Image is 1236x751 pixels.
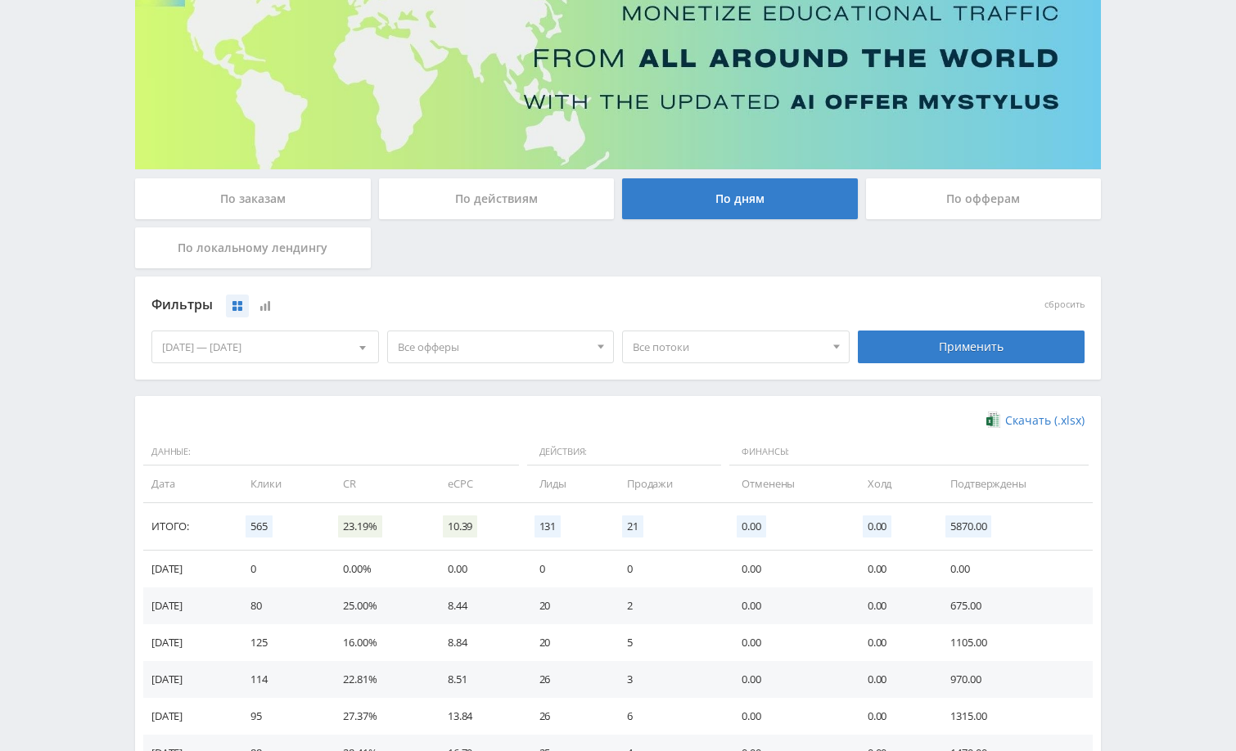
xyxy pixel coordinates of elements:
td: 0.00 [851,587,935,624]
td: [DATE] [143,624,234,661]
td: CR [327,465,431,502]
div: Фильтры [151,293,850,317]
td: 0.00 [725,587,850,624]
td: 20 [523,587,611,624]
td: Холд [851,465,935,502]
td: 0.00 [851,661,935,698]
td: 27.37% [327,698,431,735]
td: 26 [523,698,611,735]
td: Подтверждены [934,465,1093,502]
td: Продажи [611,465,725,502]
td: 8.44 [431,587,523,624]
td: 6 [611,698,725,735]
div: [DATE] — [DATE] [152,331,378,362]
td: 8.84 [431,624,523,661]
td: 0.00 [431,551,523,587]
td: 22.81% [327,661,431,698]
td: [DATE] [143,698,234,735]
div: Применить [858,331,1085,363]
span: Все потоки [633,331,824,362]
td: 114 [234,661,327,698]
span: 565 [246,515,273,537]
td: 13.84 [431,698,523,735]
td: 8.51 [431,661,523,698]
td: 25.00% [327,587,431,624]
td: Итого: [143,503,234,551]
div: По дням [622,178,858,219]
td: 0 [234,551,327,587]
td: 1105.00 [934,624,1093,661]
span: 131 [535,515,562,537]
td: [DATE] [143,551,234,587]
td: eCPC [431,465,523,502]
td: 0.00 [851,551,935,587]
span: 5870.00 [945,515,991,537]
div: По действиям [379,178,615,219]
td: 0.00 [725,551,850,587]
td: 2 [611,587,725,624]
td: 1315.00 [934,698,1093,735]
td: 970.00 [934,661,1093,698]
a: Скачать (.xlsx) [986,412,1085,429]
td: 0.00 [934,551,1093,587]
td: 26 [523,661,611,698]
td: Отменены [725,465,850,502]
td: Клики [234,465,327,502]
td: 0.00 [725,624,850,661]
td: 20 [523,624,611,661]
td: 0.00 [725,661,850,698]
td: 95 [234,698,327,735]
span: Скачать (.xlsx) [1005,414,1085,427]
td: Дата [143,465,234,502]
div: По офферам [866,178,1102,219]
span: 21 [622,515,643,537]
td: 125 [234,624,327,661]
td: 80 [234,587,327,624]
span: 0.00 [863,515,891,537]
td: 0 [523,551,611,587]
td: 5 [611,624,725,661]
span: Все офферы [398,331,589,362]
span: 10.39 [443,515,477,537]
td: 3 [611,661,725,698]
button: сбросить [1044,299,1085,310]
td: Лиды [523,465,611,502]
div: По заказам [135,178,371,219]
td: 0.00% [327,551,431,587]
td: 0 [611,551,725,587]
img: xlsx [986,411,1000,428]
td: 0.00 [851,624,935,661]
span: Данные: [143,438,519,466]
div: По локальному лендингу [135,227,371,268]
td: 675.00 [934,587,1093,624]
td: [DATE] [143,661,234,698]
span: Финансы: [729,438,1089,466]
td: 0.00 [725,698,850,735]
span: Действия: [527,438,722,466]
td: 16.00% [327,624,431,661]
span: 23.19% [338,515,381,537]
td: [DATE] [143,587,234,624]
span: 0.00 [737,515,765,537]
td: 0.00 [851,698,935,735]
